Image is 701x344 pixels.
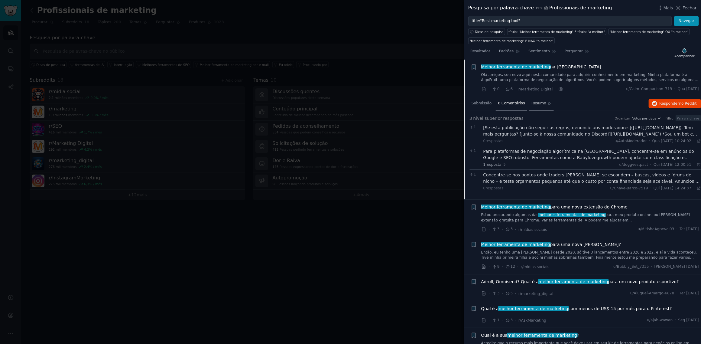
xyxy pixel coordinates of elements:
a: Adroll, Omnisend? Qual é amelhor ferramenta de marketingpara um novo produto esportivo? [481,279,679,285]
font: Concentre-se nos pontos onde traders [PERSON_NAME] se escondem – buscas, vídeos e fóruns de nicho... [483,172,701,234]
button: Mais [657,5,673,11]
font: Adroll, Omnisend? Qual é a [481,279,539,284]
font: melhor ferramenta de marketing [539,279,608,284]
font: para uma nova [PERSON_NAME]? [550,242,621,247]
font: · [674,87,676,91]
font: Perguntar [565,49,583,53]
font: · [488,227,490,232]
a: Qual é a suamelhor ferramenta de marketing? [481,332,579,339]
a: Olá amigos, sou novo aqui nesta comunidade para adquirir conhecimento em marketing. Minha platafo... [481,72,699,83]
font: Sentimento [528,49,550,53]
font: u/Chave-Barco-7519 [610,186,648,190]
font: Qua [DATE] [678,87,699,91]
font: u/Bubbly_Set_7335 [613,264,649,269]
font: · [515,87,516,91]
font: u/Calm_Comparison_713 [626,87,672,91]
font: na [GEOGRAPHIC_DATA] [550,64,601,69]
font: Pesquisa por palavra-chave [468,5,534,11]
font: · [555,87,556,91]
font: · [650,186,651,190]
a: Melhor ferramenta de marketingpara uma nova [PERSON_NAME]? [481,241,621,248]
font: · [693,139,695,143]
font: no Reddit [679,101,697,106]
font: Qua [DATE] 10:24:02 [652,139,691,143]
font: Acompanhar [674,54,695,58]
font: Filtro [666,116,673,120]
font: · [502,227,503,232]
font: para um novo produto esportivo? [608,279,679,284]
font: · [677,227,678,231]
a: Estou procurando algumas dasmelhores ferramentas de marketingpara meu produto online, ou [PERSON_... [481,212,699,223]
font: · [488,291,490,296]
font: 1 [483,162,486,167]
a: título: "Melhor ferramenta de marketing" E título: "a melhor" [507,28,606,35]
font: Seg [DATE] [678,318,699,322]
font: 3 [469,116,472,121]
font: · [502,264,503,269]
font: 5 [511,291,513,295]
font: · [649,139,650,143]
font: 12 [511,264,515,269]
font: · [651,264,652,269]
font: · [502,291,503,296]
font: 3 [511,318,513,322]
font: Estou procurando algumas das [481,213,539,217]
font: r/Marketing Digital [518,87,553,91]
font: Para plataformas de negociação algorítmica na [GEOGRAPHIC_DATA], concentre-se em anúncios do Goog... [483,149,694,166]
a: Sentimento [526,47,558,59]
font: Qual é a [481,306,499,311]
font: Submissão [472,101,492,105]
font: · [517,264,518,269]
font: Então, eu tenho uma [PERSON_NAME] desde 2020, só tive 3 lançamentos entre 2020 e 2022, e aí a vid... [481,250,697,265]
font: · [515,227,516,232]
font: r/mídias sociais [518,228,547,232]
a: Qual é amelhor ferramenta de marketingcom menos de US$ 15 por mês para o Pinterest? [481,306,672,312]
font: melhor ferramenta de marketing [508,333,577,338]
a: Perguntar [563,47,591,59]
font: 3 [511,227,513,231]
font: em [536,6,542,10]
font: Navegar [679,19,694,23]
font: Profissionais de marketing [549,5,612,11]
font: 1 [474,172,476,176]
font: "Melhor ferramenta de marketing" E NÃO "a melhor" [470,39,553,43]
font: u/ajah-wawan [647,318,673,322]
font: u/AutoModerador [615,139,647,143]
font: ? [577,333,579,338]
button: Votos positivos [632,116,661,120]
font: Qui [DATE] 12:00:51 [654,162,691,167]
font: melhor ferramenta de marketing [499,306,568,311]
font: · [677,291,678,295]
font: Ter [DATE] [680,227,699,231]
font: u/MitishaAgrawal03 [638,227,674,231]
font: com menos de US$ 15 por mês para o Pinterest? [568,306,672,311]
font: Qui [DATE] 14:24:37 [654,186,691,190]
font: melhores ferramentas de marketing [538,213,605,217]
font: · [502,87,503,91]
font: 1 [474,125,476,129]
a: Melhor ferramenta de marketingna [GEOGRAPHIC_DATA] [481,64,602,70]
a: "Melhor ferramenta de marketing" E NÃO "a melhor" [468,37,555,44]
font: 6 [511,87,513,91]
font: 9 [497,264,500,269]
font: 3 [497,291,500,295]
button: Navegar [674,16,699,26]
font: Resumo [531,101,546,105]
button: Dicas de pesquisa [468,28,505,35]
font: · [650,162,651,167]
font: nível superior [473,116,502,121]
font: · [515,318,516,323]
input: Experimente uma palavra-chave relacionada ao seu negócio [468,16,672,26]
a: Resultados [468,47,493,59]
font: r/AskMarketing [518,318,546,323]
font: · [693,162,695,167]
button: Fechar [675,5,697,11]
font: [Se esta publicação não seguir as regras, denuncie aos moderadores]([URL][DOMAIN_NAME]). Tem mais... [483,125,697,156]
font: Melhor ferramenta de marketing [481,205,550,209]
a: Melhor ferramenta de marketingpara uma nova extensão do Chrome [481,204,628,210]
button: Responderno Reddit [649,99,701,109]
font: 1 [474,149,476,153]
font: · [675,318,676,322]
font: respostas [503,116,524,121]
font: Melhor ferramenta de marketing [481,242,550,247]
